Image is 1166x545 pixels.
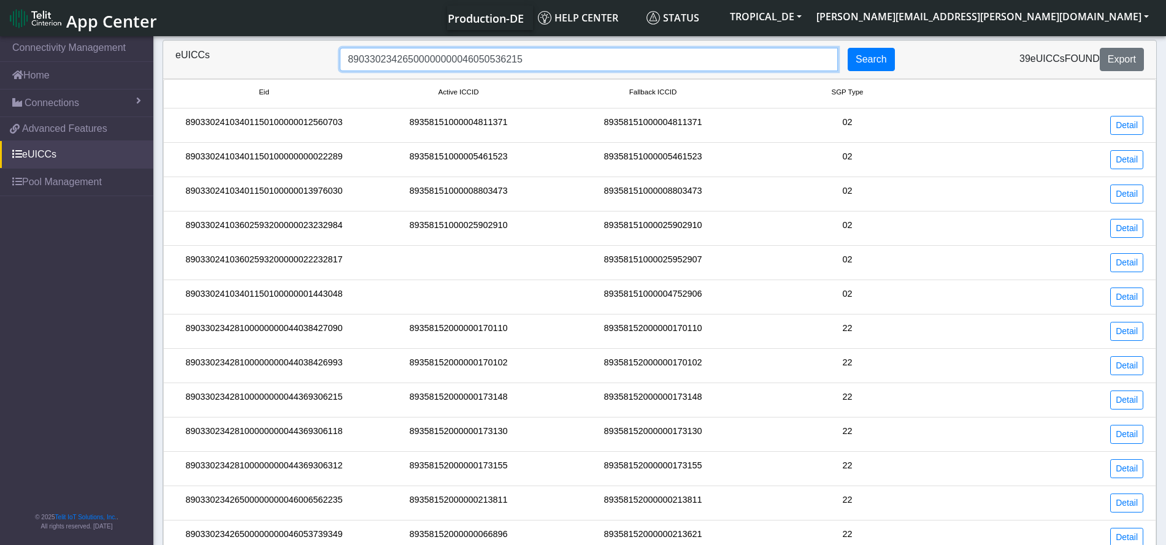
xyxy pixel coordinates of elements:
[1110,150,1143,169] a: Detail
[556,253,750,272] div: 89358151000025952907
[361,425,556,444] div: 89358152000000173130
[642,6,723,30] a: Status
[1030,53,1065,64] span: eUICCs
[750,116,945,135] div: 02
[340,48,838,71] input: Search...
[259,87,269,97] span: Eid
[556,322,750,341] div: 89358152000000170110
[1065,53,1100,64] span: found
[750,391,945,410] div: 22
[556,391,750,410] div: 89358152000000173148
[556,219,750,238] div: 89358151000025902910
[167,219,361,238] div: 89033024103602593200000023232984
[167,185,361,204] div: 89033024103401150100000013976030
[723,6,809,28] button: TROPICAL_DE
[1110,356,1143,375] a: Detail
[831,87,863,97] span: SGP Type
[556,356,750,375] div: 89358152000000170102
[848,48,895,71] button: Search
[556,425,750,444] div: 89358152000000173130
[556,116,750,135] div: 89358151000004811371
[361,322,556,341] div: 89358152000000170110
[556,494,750,513] div: 89358152000000213811
[439,87,479,97] span: Active ICCID
[447,6,523,30] a: Your current platform instance
[361,185,556,204] div: 89358151000008803473
[167,356,361,375] div: 89033023428100000000044038426993
[166,48,331,71] div: eUICCs
[10,9,61,28] img: logo-telit-cinterion-gw-new.png
[361,391,556,410] div: 89358152000000173148
[750,494,945,513] div: 22
[556,459,750,478] div: 89358152000000173155
[1100,48,1144,71] button: Export
[750,322,945,341] div: 22
[167,459,361,478] div: 89033023428100000000044369306312
[361,494,556,513] div: 89358152000000213811
[1110,116,1143,135] a: Detail
[750,288,945,307] div: 02
[167,288,361,307] div: 89033024103401150100000001443048
[1110,288,1143,307] a: Detail
[750,425,945,444] div: 22
[167,253,361,272] div: 89033024103602593200000022232817
[361,219,556,238] div: 89358151000025902910
[361,116,556,135] div: 89358151000004811371
[167,116,361,135] div: 89033024103401150100000012560703
[1110,391,1143,410] a: Detail
[361,150,556,169] div: 89358151000005461523
[1110,185,1143,204] a: Detail
[556,150,750,169] div: 89358151000005461523
[167,425,361,444] div: 89033023428100000000044369306118
[538,11,618,25] span: Help center
[1110,322,1143,341] a: Detail
[538,11,551,25] img: knowledge.svg
[1110,253,1143,272] a: Detail
[646,11,699,25] span: Status
[22,121,107,136] span: Advanced Features
[55,514,117,520] a: Telit IoT Solutions, Inc.
[750,459,945,478] div: 22
[361,459,556,478] div: 89358152000000173155
[556,288,750,307] div: 89358151000004752906
[1108,54,1136,64] span: Export
[167,391,361,410] div: 89033023428100000000044369306215
[1110,494,1143,513] a: Detail
[556,185,750,204] div: 89358151000008803473
[167,150,361,169] div: 89033024103401150100000000022289
[25,96,79,110] span: Connections
[750,253,945,272] div: 02
[809,6,1156,28] button: [PERSON_NAME][EMAIL_ADDRESS][PERSON_NAME][DOMAIN_NAME]
[1110,425,1143,444] a: Detail
[750,150,945,169] div: 02
[361,356,556,375] div: 89358152000000170102
[629,87,677,97] span: Fallback ICCID
[10,5,155,31] a: App Center
[1019,53,1030,64] span: 39
[750,185,945,204] div: 02
[750,356,945,375] div: 22
[167,322,361,341] div: 89033023428100000000044038427090
[1110,219,1143,238] a: Detail
[646,11,660,25] img: status.svg
[167,494,361,513] div: 89033023426500000000046006562235
[66,10,157,32] span: App Center
[750,219,945,238] div: 02
[533,6,642,30] a: Help center
[448,11,524,26] span: Production-DE
[1110,459,1143,478] a: Detail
